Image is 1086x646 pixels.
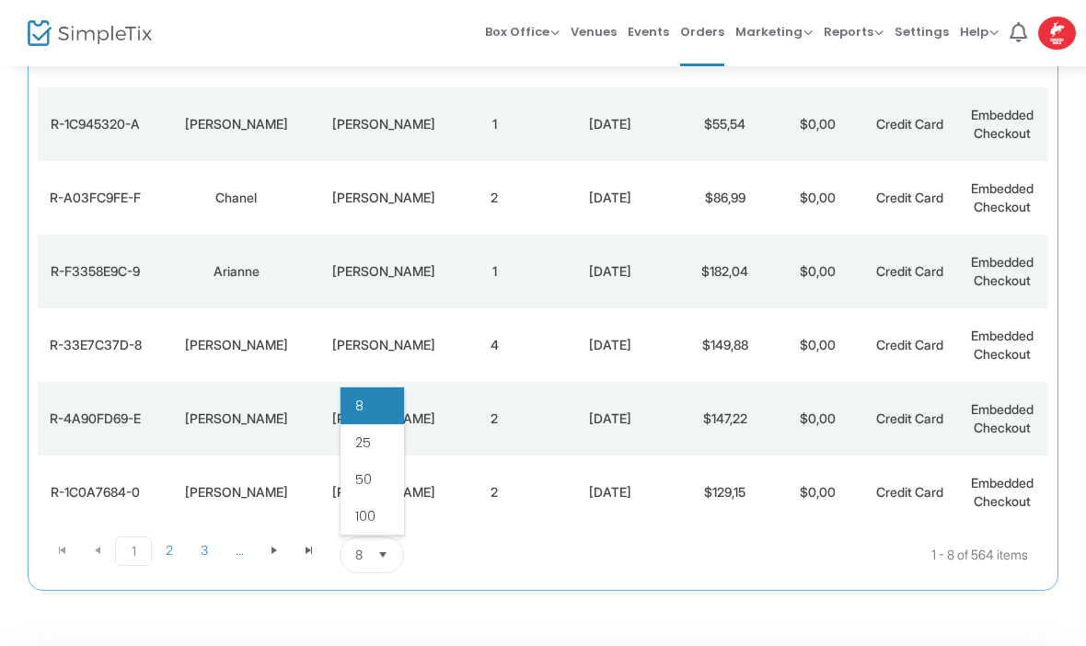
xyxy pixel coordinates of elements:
[876,337,943,352] span: Credit Card
[971,475,1034,509] span: Embedded Checkout
[971,180,1034,214] span: Embedded Checkout
[545,262,674,281] div: 2025-08-12
[971,33,1034,67] span: Embedded Checkout
[771,235,863,308] td: $0,00
[157,410,314,428] div: Frederick
[545,410,674,428] div: 2025-08-12
[157,336,314,354] div: Carl
[587,536,1028,573] kendo-pager-info: 1 - 8 of 564 items
[42,115,148,133] div: R-1C945320-A
[680,8,724,55] span: Orders
[545,336,674,354] div: 2025-08-12
[324,115,444,133] div: Moisan
[971,328,1034,362] span: Embedded Checkout
[355,433,371,452] span: 25
[771,308,863,382] td: $0,00
[257,536,292,564] span: Go to the next page
[628,8,669,55] span: Events
[157,115,314,133] div: Audrey
[485,23,560,40] span: Box Office
[302,543,317,558] span: Go to the last page
[771,456,863,529] td: $0,00
[679,382,771,456] td: $147,22
[735,23,813,40] span: Marketing
[355,470,372,489] span: 50
[222,536,257,564] span: Page 4
[324,483,444,502] div: Richard
[771,382,863,456] td: $0,00
[324,262,444,281] div: Jean
[679,456,771,529] td: $129,15
[971,254,1034,288] span: Embedded Checkout
[157,483,314,502] div: Mathias
[876,190,943,205] span: Credit Card
[324,410,444,428] div: Pageau
[42,262,148,281] div: R-F3358E9C-9
[895,8,949,55] span: Settings
[292,536,327,564] span: Go to the last page
[771,87,863,161] td: $0,00
[115,536,152,566] span: Page 1
[157,189,314,207] div: Chanel
[876,263,943,279] span: Credit Card
[679,235,771,308] td: $182,04
[157,262,314,281] div: Arianne
[545,189,674,207] div: 2025-08-12
[960,23,999,40] span: Help
[42,189,148,207] div: R-A03FC9FE-F
[876,116,943,132] span: Credit Card
[448,235,540,308] td: 1
[679,87,771,161] td: $55,54
[971,107,1034,141] span: Embedded Checkout
[448,456,540,529] td: 2
[267,543,282,558] span: Go to the next page
[824,23,884,40] span: Reports
[545,483,674,502] div: 2025-08-12
[152,536,187,564] span: Page 2
[771,161,863,235] td: $0,00
[42,410,148,428] div: R-4A90FD69-E
[355,397,364,415] span: 8
[42,483,148,502] div: R-1C0A7684-0
[355,507,375,525] span: 100
[448,161,540,235] td: 2
[545,115,674,133] div: 2025-08-12
[876,484,943,500] span: Credit Card
[355,546,363,564] span: 8
[971,401,1034,435] span: Embedded Checkout
[324,189,444,207] div: bolduc
[448,87,540,161] td: 1
[679,308,771,382] td: $149,88
[42,336,148,354] div: R-33E7C37D-8
[571,8,617,55] span: Venues
[370,537,396,572] button: Select
[448,308,540,382] td: 4
[876,410,943,426] span: Credit Card
[324,336,444,354] div: Vachon
[187,536,222,564] span: Page 3
[679,161,771,235] td: $86,99
[448,382,540,456] td: 2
